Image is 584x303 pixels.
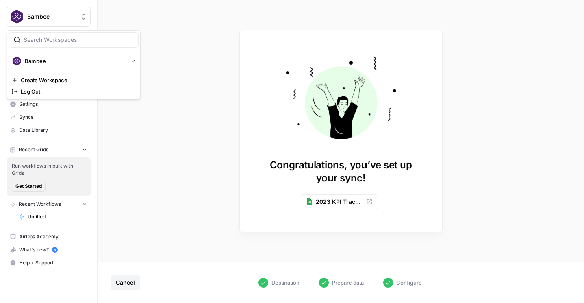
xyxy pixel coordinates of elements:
span: Log Out [21,87,132,96]
button: Workspace: Bambee [7,7,91,27]
a: 5 [52,247,58,253]
span: Prepare data [332,279,364,287]
a: Syncs [7,111,91,124]
span: Get Started [15,183,42,190]
div: What's new? [7,244,90,256]
a: Untitled [15,210,91,223]
button: Get Started [12,181,46,192]
span: Data Library [19,126,87,134]
button: Recent Grids [7,144,91,156]
span: Bambee [27,13,76,21]
button: Help + Support [7,256,91,269]
span: Configure [396,279,422,287]
span: Run workflows in bulk with Grids [12,162,86,177]
span: Destination [271,279,300,287]
span: Help + Support [19,259,87,266]
a: 2023 KPI Tracker [301,194,378,209]
a: Create Workspace [9,74,139,86]
input: Search Workspaces [24,36,133,44]
span: Recent Workflows [19,201,61,208]
span: Bambee [25,57,125,65]
a: Log Out [9,86,139,97]
a: Settings [7,98,91,111]
img: Bambee Logo [9,9,24,24]
span: Syncs [19,113,87,121]
a: AirOps Academy [7,230,91,243]
span: Untitled [28,213,87,220]
span: Settings [19,100,87,108]
button: What's new? 5 [7,243,91,256]
div: Workspace: Bambee [7,30,141,99]
p: Congratulations, you’ve set up your sync! [260,159,422,185]
div: Cancel [116,279,135,287]
span: 2023 KPI Tracker [316,198,361,206]
img: Bambee Logo [12,56,22,66]
a: Data Library [7,124,91,137]
span: Create Workspace [21,76,132,84]
span: AirOps Academy [19,233,87,240]
text: 5 [54,248,56,252]
a: Cancel [111,275,140,290]
button: Recent Workflows [7,198,91,210]
span: Recent Grids [19,146,48,153]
